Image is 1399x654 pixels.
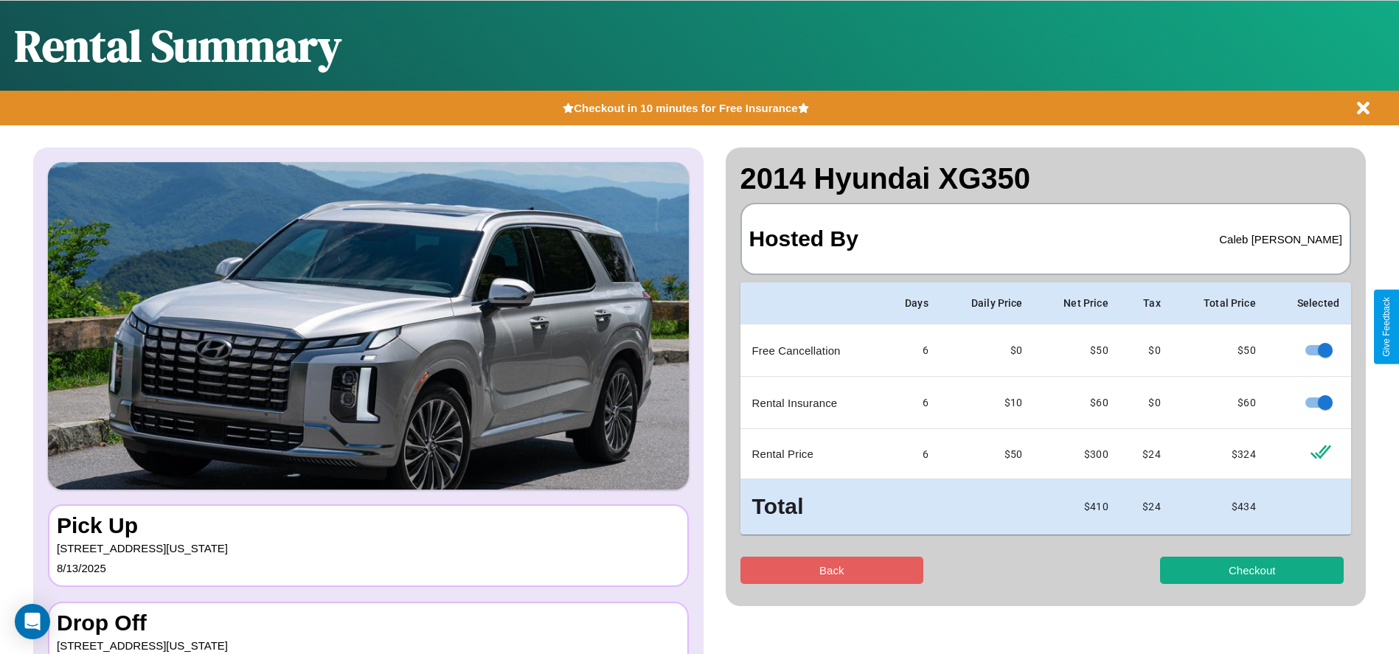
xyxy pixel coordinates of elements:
[1173,429,1268,479] td: $ 324
[881,282,940,324] th: Days
[1381,297,1392,357] div: Give Feedback
[752,444,869,464] p: Rental Price
[740,162,1352,195] h2: 2014 Hyundai XG350
[1268,282,1351,324] th: Selected
[1035,282,1120,324] th: Net Price
[881,429,940,479] td: 6
[1035,377,1120,429] td: $ 60
[1120,377,1173,429] td: $0
[940,324,1035,377] td: $0
[57,558,680,578] p: 8 / 13 / 2025
[1120,479,1173,535] td: $ 24
[1120,429,1173,479] td: $ 24
[574,102,797,114] b: Checkout in 10 minutes for Free Insurance
[1035,429,1120,479] td: $ 300
[1173,282,1268,324] th: Total Price
[1173,479,1268,535] td: $ 434
[1120,282,1173,324] th: Tax
[1173,377,1268,429] td: $ 60
[57,513,680,538] h3: Pick Up
[15,604,50,639] div: Open Intercom Messenger
[881,324,940,377] td: 6
[1173,324,1268,377] td: $ 50
[940,377,1035,429] td: $10
[57,610,680,636] h3: Drop Off
[881,377,940,429] td: 6
[57,538,680,558] p: [STREET_ADDRESS][US_STATE]
[940,429,1035,479] td: $ 50
[752,341,869,361] p: Free Cancellation
[15,15,341,76] h1: Rental Summary
[749,212,858,266] h3: Hosted By
[940,282,1035,324] th: Daily Price
[1035,479,1120,535] td: $ 410
[1035,324,1120,377] td: $ 50
[1160,557,1344,584] button: Checkout
[752,491,869,523] h3: Total
[752,393,869,413] p: Rental Insurance
[740,282,1352,535] table: simple table
[740,557,924,584] button: Back
[1219,229,1342,249] p: Caleb [PERSON_NAME]
[1120,324,1173,377] td: $0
